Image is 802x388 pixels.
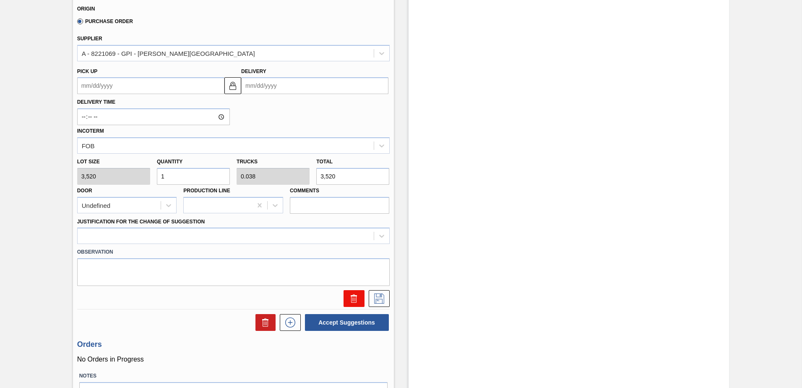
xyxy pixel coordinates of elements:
label: Lot size [77,156,150,168]
div: Undefined [82,202,110,209]
label: Observation [77,246,390,258]
label: Comments [290,185,390,197]
div: A - 8221069 - GPI - [PERSON_NAME][GEOGRAPHIC_DATA] [82,50,255,57]
button: locked [224,77,241,94]
div: Accept Suggestions [301,313,390,332]
div: Delete Suggestions [251,314,276,331]
label: Door [77,188,92,194]
label: Justification for the Change of Suggestion [77,219,205,225]
button: Accept Suggestions [305,314,389,331]
label: Notes [79,370,388,382]
img: locked [228,81,238,91]
div: FOB [82,142,95,149]
label: Quantity [157,159,182,165]
label: Delivery [241,68,266,74]
div: Save Suggestion [365,290,390,307]
input: mm/dd/yyyy [77,77,224,94]
div: New suggestion [276,314,301,331]
div: Delete Suggestion [339,290,365,307]
label: Total [316,159,333,165]
label: Origin [77,6,95,12]
label: Incoterm [77,128,104,134]
label: Supplier [77,36,102,42]
h3: Orders [77,340,390,349]
label: Purchase Order [77,18,133,24]
input: mm/dd/yyyy [241,77,388,94]
p: No Orders in Progress [77,356,390,363]
label: Trucks [237,159,258,165]
label: Delivery Time [77,96,230,108]
label: Production Line [183,188,230,194]
label: Pick up [77,68,98,74]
